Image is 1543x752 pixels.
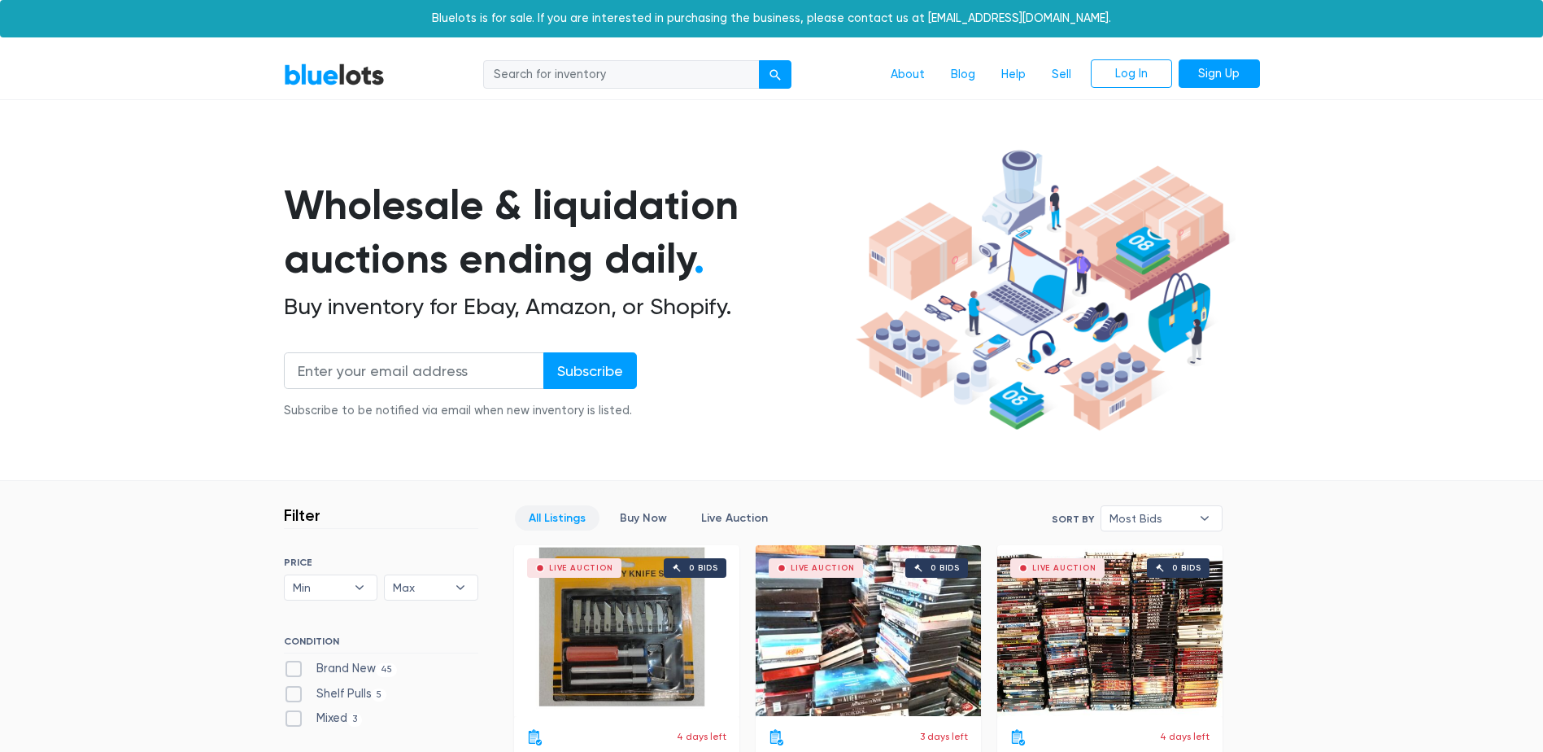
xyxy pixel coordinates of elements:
[1091,59,1172,89] a: Log In
[342,575,377,600] b: ▾
[791,564,855,572] div: Live Auction
[393,575,447,600] span: Max
[689,564,718,572] div: 0 bids
[347,714,363,727] span: 3
[515,505,599,531] a: All Listings
[549,564,613,572] div: Live Auction
[376,663,398,676] span: 45
[694,234,704,283] span: .
[443,575,477,600] b: ▾
[543,352,637,389] input: Subscribe
[293,575,347,600] span: Min
[1109,506,1191,531] span: Most Bids
[988,59,1039,90] a: Help
[284,660,398,678] label: Brand New
[372,689,387,702] span: 5
[1172,564,1201,572] div: 0 bids
[284,352,544,389] input: Enter your email address
[284,636,478,654] h6: CONDITION
[687,505,782,531] a: Live Auction
[1188,506,1222,531] b: ▾
[514,545,739,716] a: Live Auction 0 bids
[284,63,385,86] a: BlueLots
[1160,729,1210,744] p: 4 days left
[938,59,988,90] a: Blog
[284,710,363,728] label: Mixed
[284,685,387,703] label: Shelf Pulls
[850,142,1236,439] img: hero-ee84e7d0318cb26816c560f6b4441b76977f77a177738b4e94f68c95b2b83dbb.png
[677,729,726,744] p: 4 days left
[756,545,981,716] a: Live Auction 0 bids
[1039,59,1084,90] a: Sell
[284,505,320,525] h3: Filter
[878,59,938,90] a: About
[920,729,968,744] p: 3 days left
[1179,59,1260,89] a: Sign Up
[1032,564,1096,572] div: Live Auction
[483,60,760,90] input: Search for inventory
[284,557,478,568] h6: PRICE
[997,545,1223,716] a: Live Auction 0 bids
[1052,512,1094,527] label: Sort By
[931,564,960,572] div: 0 bids
[284,178,850,286] h1: Wholesale & liquidation auctions ending daily
[606,505,681,531] a: Buy Now
[284,293,850,321] h2: Buy inventory for Ebay, Amazon, or Shopify.
[284,402,637,420] div: Subscribe to be notified via email when new inventory is listed.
